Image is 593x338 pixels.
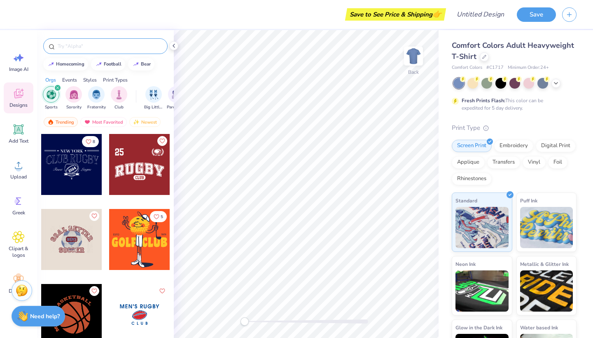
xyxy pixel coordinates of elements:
span: Neon Ink [455,260,476,268]
span: Designs [9,102,28,108]
div: filter for Club [111,86,127,110]
img: Back [405,48,422,64]
span: Sorority [66,104,82,110]
img: trending.gif [47,119,54,125]
span: Sports [45,104,58,110]
div: Back [408,68,419,76]
button: filter button [65,86,82,110]
button: bear [128,58,154,70]
div: filter for Fraternity [87,86,106,110]
button: Like [89,286,99,296]
button: filter button [111,86,127,110]
div: homecoming [56,62,84,66]
div: Styles [83,76,97,84]
span: Puff Ink [520,196,537,205]
button: football [91,58,125,70]
div: bear [141,62,151,66]
button: Like [82,136,99,147]
div: Embroidery [494,140,533,152]
div: Applique [452,156,485,169]
img: Fraternity Image [92,90,101,99]
button: homecoming [43,58,88,70]
div: Events [62,76,77,84]
div: filter for Parent's Weekend [167,86,186,110]
span: Club [114,104,124,110]
span: Comfort Colors [452,64,482,71]
div: Newest [129,117,161,127]
div: This color can be expedited for 5 day delivery. [462,97,563,112]
span: Upload [10,174,27,180]
div: Foil [548,156,567,169]
img: Neon Ink [455,270,509,312]
span: Minimum Order: 24 + [508,64,549,71]
button: filter button [167,86,186,110]
strong: Need help? [30,312,60,320]
div: Rhinestones [452,173,492,185]
button: Like [157,286,167,296]
img: Metallic & Glitter Ink [520,270,573,312]
span: Clipart & logos [5,245,32,258]
img: Club Image [114,90,124,99]
span: Fraternity [87,104,106,110]
span: Comfort Colors Adult Heavyweight T-Shirt [452,40,574,61]
img: Parent's Weekend Image [172,90,181,99]
span: 8 [93,140,95,144]
span: 👉 [432,9,441,19]
div: Accessibility label [240,317,249,326]
img: Big Little Reveal Image [149,90,158,99]
button: Like [157,136,167,146]
button: Like [89,211,99,221]
button: Like [150,211,167,222]
span: Image AI [9,66,28,73]
div: Save to See Price & Shipping [347,8,444,21]
div: filter for Sports [43,86,59,110]
div: Orgs [45,76,56,84]
div: Most Favorited [80,117,127,127]
span: Big Little Reveal [144,104,163,110]
span: Water based Ink [520,323,558,332]
div: Trending [44,117,78,127]
input: Try "Alpha" [57,42,162,50]
div: Print Types [103,76,128,84]
div: Vinyl [523,156,546,169]
div: Digital Print [536,140,576,152]
button: filter button [87,86,106,110]
img: trend_line.gif [48,62,54,67]
span: Standard [455,196,477,205]
img: Puff Ink [520,207,573,248]
img: Standard [455,207,509,248]
div: filter for Big Little Reveal [144,86,163,110]
div: filter for Sorority [65,86,82,110]
span: Add Text [9,138,28,144]
span: Metallic & Glitter Ink [520,260,569,268]
div: Transfers [487,156,520,169]
img: newest.gif [133,119,140,125]
img: most_fav.gif [84,119,91,125]
span: 5 [161,215,163,219]
span: Greek [12,209,25,216]
div: football [104,62,121,66]
button: filter button [43,86,59,110]
div: Print Type [452,123,577,133]
button: filter button [144,86,163,110]
span: Glow in the Dark Ink [455,323,502,332]
strong: Fresh Prints Flash: [462,97,505,104]
button: Save [517,7,556,22]
img: Sports Image [47,90,56,99]
span: # C1717 [486,64,504,71]
img: Sorority Image [69,90,79,99]
img: trend_line.gif [133,62,139,67]
input: Untitled Design [450,6,511,23]
span: Decorate [9,288,28,294]
span: Parent's Weekend [167,104,186,110]
div: Screen Print [452,140,492,152]
img: trend_line.gif [96,62,102,67]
